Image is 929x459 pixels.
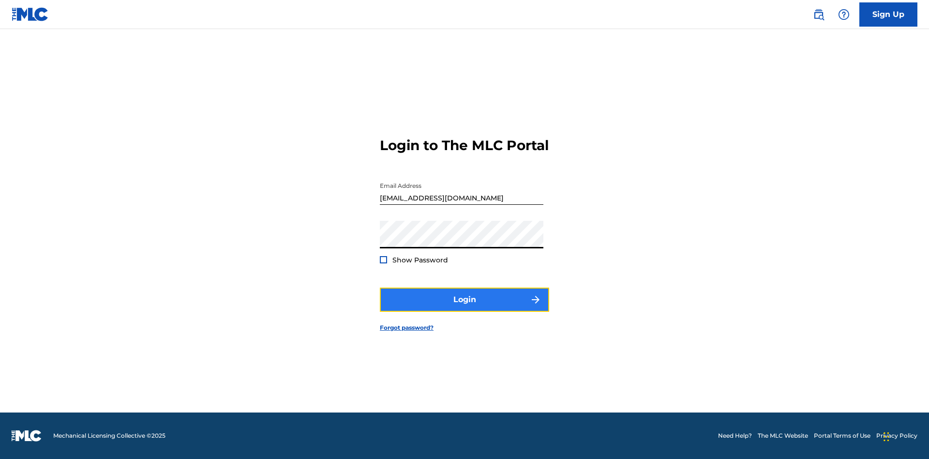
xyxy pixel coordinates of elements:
iframe: Chat Widget [881,413,929,459]
a: Privacy Policy [876,431,917,440]
h3: Login to The MLC Portal [380,137,549,154]
a: The MLC Website [758,431,808,440]
span: Show Password [392,256,448,264]
span: Mechanical Licensing Collective © 2025 [53,431,165,440]
a: Public Search [809,5,828,24]
a: Sign Up [859,2,917,27]
img: MLC Logo [12,7,49,21]
a: Need Help? [718,431,752,440]
a: Forgot password? [380,323,434,332]
img: logo [12,430,42,442]
div: Drag [884,422,889,451]
img: f7272a7cc735f4ea7f67.svg [530,294,541,306]
a: Portal Terms of Use [814,431,870,440]
img: help [838,9,850,20]
button: Login [380,288,549,312]
div: Help [834,5,854,24]
img: search [813,9,824,20]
